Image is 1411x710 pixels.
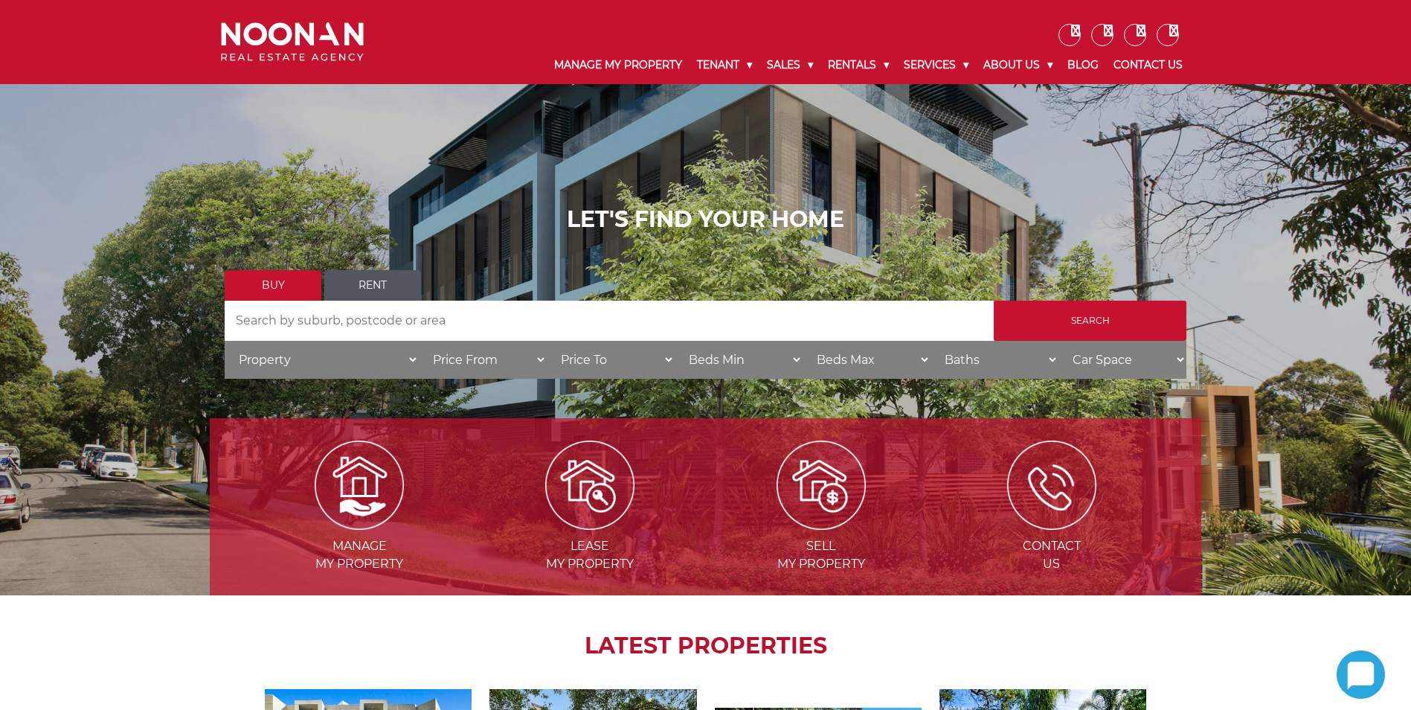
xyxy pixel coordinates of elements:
[476,537,704,573] span: Lease my Property
[324,270,421,301] a: Rent
[896,46,976,84] a: Services
[221,22,364,62] img: Noonan Real Estate Agency
[994,301,1186,341] input: Search
[225,206,1186,233] h1: LET'S FIND YOUR HOME
[247,633,1164,659] h2: LATEST PROPERTIES
[707,537,935,573] span: Sell my Property
[1007,441,1096,530] img: ICONS
[777,441,866,530] img: Sell my property
[547,46,690,84] a: Manage My Property
[1106,46,1190,84] a: Contact Us
[707,477,935,571] a: Sell my property Sellmy Property
[245,537,473,573] span: Manage my Property
[759,46,820,84] a: Sales
[820,46,896,84] a: Rentals
[1060,46,1106,84] a: Blog
[976,46,1060,84] a: About Us
[225,301,994,341] input: Search by suburb, postcode or area
[690,46,759,84] a: Tenant
[938,537,1166,573] span: Contact Us
[476,477,704,571] a: Lease my property Leasemy Property
[245,477,473,571] a: Manage my Property Managemy Property
[545,441,634,530] img: Lease my property
[938,477,1166,571] a: ICONS ContactUs
[225,270,321,301] a: Buy
[315,441,404,530] img: Manage my Property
